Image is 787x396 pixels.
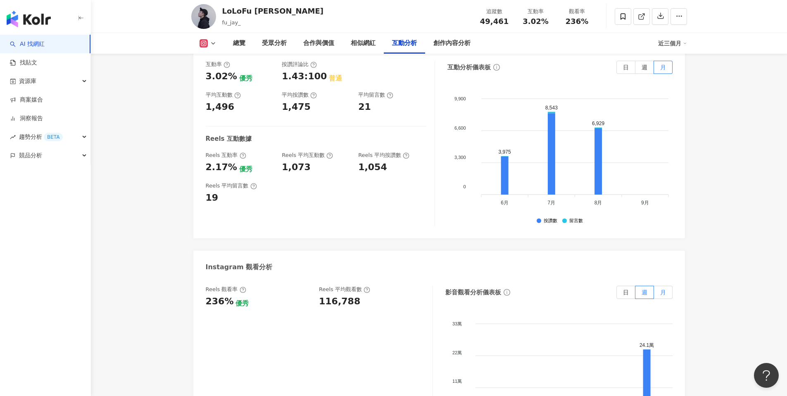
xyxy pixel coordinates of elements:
[10,114,43,123] a: 洞察報告
[282,70,327,83] div: 1.43:100
[548,200,556,206] tspan: 7月
[454,155,466,160] tspan: 3,300
[454,96,466,101] tspan: 9,900
[566,17,589,26] span: 236%
[206,161,237,174] div: 2.17%
[239,74,252,83] div: 優秀
[262,38,287,48] div: 受眾分析
[463,184,466,189] tspan: 0
[282,61,317,68] div: 按讚評論比
[658,37,687,50] div: 近三個月
[358,101,371,114] div: 21
[392,38,417,48] div: 互動分析
[623,64,629,71] span: 日
[282,91,317,99] div: 平均按讚數
[544,218,557,224] div: 按讚數
[191,4,216,29] img: KOL Avatar
[206,182,257,190] div: Reels 平均留言數
[233,38,245,48] div: 總覽
[569,218,583,224] div: 留言數
[10,134,16,140] span: rise
[623,289,629,296] span: 日
[222,6,324,16] div: LoLoFu [PERSON_NAME]
[19,128,63,146] span: 趨勢分析
[282,161,311,174] div: 1,073
[222,19,241,26] span: fu_jay_
[479,7,510,16] div: 追蹤數
[358,152,409,159] div: Reels 平均按讚數
[754,363,779,388] iframe: Help Scout Beacon - Open
[501,200,509,206] tspan: 6月
[520,7,552,16] div: 互動率
[452,350,462,355] tspan: 22萬
[206,61,230,68] div: 互動率
[206,135,252,143] div: Reels 互動數據
[594,200,602,206] tspan: 8月
[10,96,43,104] a: 商案媒合
[502,288,511,297] span: info-circle
[10,40,45,48] a: searchAI 找網紅
[206,152,246,159] div: Reels 互動率
[206,263,273,272] div: Instagram 觀看分析
[433,38,471,48] div: 創作內容分析
[206,101,235,114] div: 1,496
[282,101,311,114] div: 1,475
[206,70,237,83] div: 3.02%
[10,59,37,67] a: 找貼文
[19,72,36,90] span: 資源庫
[480,17,509,26] span: 49,461
[206,91,241,99] div: 平均互動數
[239,165,252,174] div: 優秀
[492,63,501,72] span: info-circle
[319,295,360,308] div: 116,788
[642,289,647,296] span: 週
[447,63,491,72] div: 互動分析儀表板
[561,7,593,16] div: 觀看率
[454,126,466,130] tspan: 6,600
[206,286,246,293] div: Reels 觀看率
[329,74,342,83] div: 普通
[641,200,649,206] tspan: 9月
[452,321,462,326] tspan: 33萬
[206,295,234,308] div: 236%
[319,286,370,293] div: Reels 平均觀看數
[358,91,393,99] div: 平均留言數
[351,38,376,48] div: 相似網紅
[452,379,462,384] tspan: 11萬
[282,152,333,159] div: Reels 平均互動數
[358,161,387,174] div: 1,054
[445,288,501,297] div: 影音觀看分析儀表板
[206,192,219,204] div: 19
[523,17,548,26] span: 3.02%
[642,64,647,71] span: 週
[19,146,42,165] span: 競品分析
[660,64,666,71] span: 月
[7,11,51,27] img: logo
[235,299,249,308] div: 優秀
[303,38,334,48] div: 合作與價值
[44,133,63,141] div: BETA
[660,289,666,296] span: 月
